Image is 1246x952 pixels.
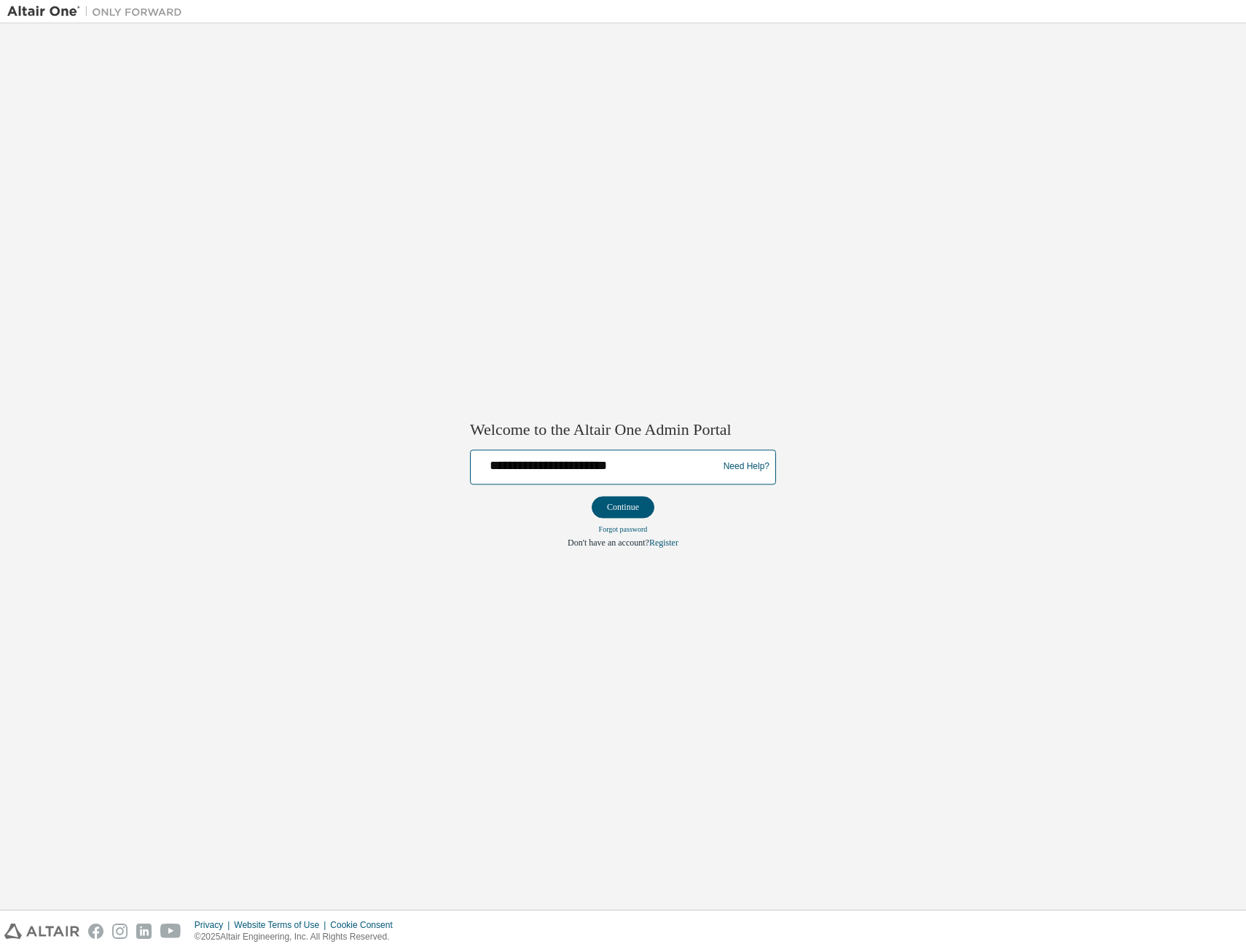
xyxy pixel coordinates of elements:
[136,924,152,939] img: linkedin.svg
[88,924,103,939] img: facebook.svg
[649,538,678,548] a: Register
[195,931,401,943] p: © 2025 Altair Engineering, Inc. All Rights Reserved.
[160,924,181,939] img: youtube.svg
[234,919,330,931] div: Website Terms of Use
[592,496,654,518] button: Continue
[724,467,769,468] a: Need Help?
[330,919,401,931] div: Cookie Consent
[195,919,234,931] div: Privacy
[7,4,189,19] img: Altair One
[4,924,79,939] img: altair_logo.svg
[599,525,648,533] a: Forgot password
[568,538,649,548] span: Don't have an account?
[470,420,776,441] h2: Welcome to the Altair One Admin Portal
[112,924,128,939] img: instagram.svg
